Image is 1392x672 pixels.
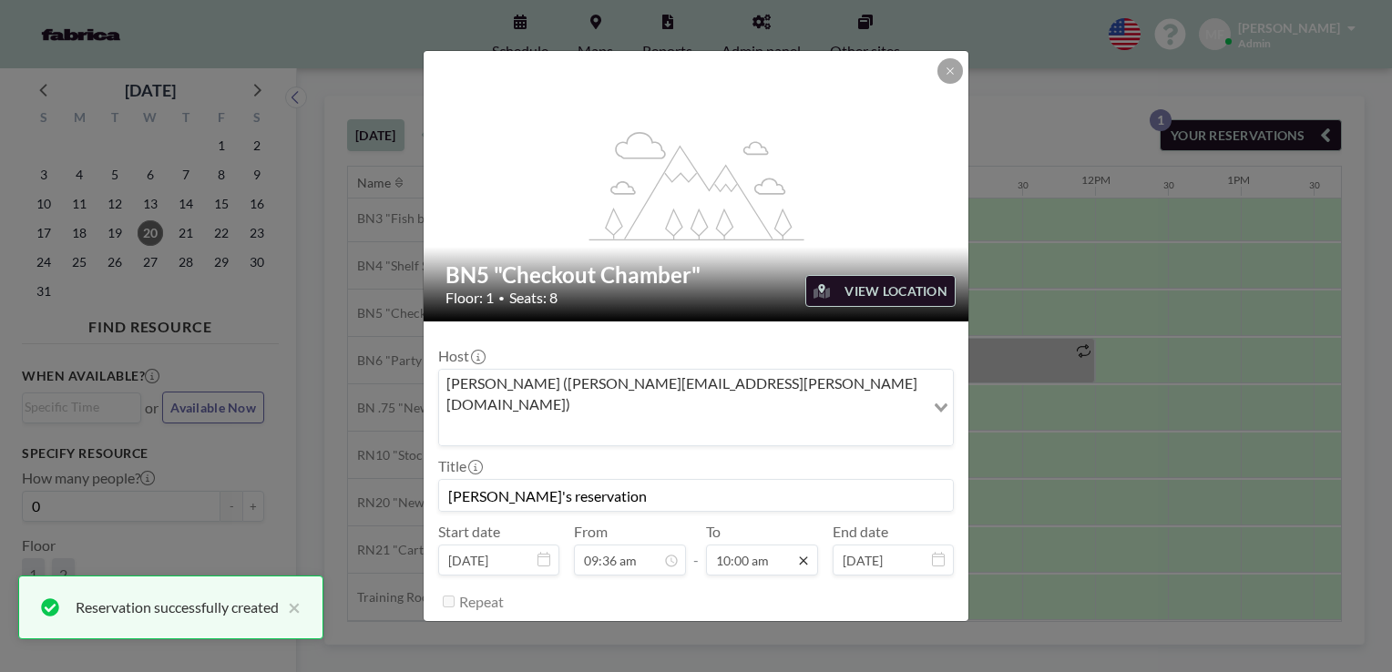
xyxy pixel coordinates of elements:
label: Host [438,347,484,365]
span: • [498,291,505,305]
button: close [279,596,301,618]
span: - [693,529,699,569]
label: End date [833,523,888,541]
g: flex-grow: 1.2; [589,130,804,239]
label: Start date [438,523,500,541]
button: VIEW LOCATION [805,275,956,307]
span: [PERSON_NAME] ([PERSON_NAME][EMAIL_ADDRESS][PERSON_NAME][DOMAIN_NAME]) [443,373,921,414]
div: Search for option [439,370,953,445]
label: Repeat [459,593,504,611]
input: (No title) [439,480,953,511]
div: Reservation successfully created [76,596,279,618]
input: Search for option [441,418,923,442]
h2: BN5 "Checkout Chamber" [445,261,948,289]
label: To [706,523,721,541]
span: Floor: 1 [445,289,494,307]
span: Seats: 8 [509,289,558,307]
label: From [574,523,608,541]
label: Title [438,457,481,475]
